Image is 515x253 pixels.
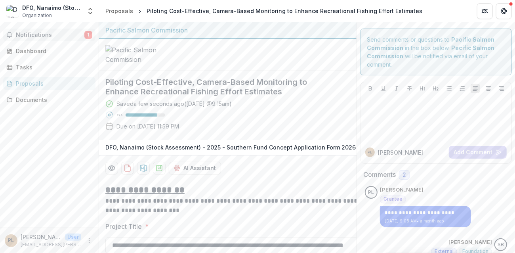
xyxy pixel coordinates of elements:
button: Strike [405,84,414,93]
p: [EMAIL_ADDRESS][PERSON_NAME][DOMAIN_NAME] [21,241,81,248]
a: Documents [3,93,95,106]
div: Pacific Salmon Commission [105,25,350,35]
button: download-proposal [137,162,150,174]
button: Italicize [392,84,401,93]
button: More [84,236,94,245]
p: [PERSON_NAME] [21,233,62,241]
button: Add Comment [449,146,507,159]
button: Get Help [496,3,512,19]
nav: breadcrumb [102,5,425,17]
div: Phil Lemp [368,150,372,154]
button: Open entity switcher [85,3,96,19]
img: Pacific Salmon Commission [105,45,185,64]
button: Align Center [484,84,493,93]
h2: Piloting Cost-Effective, Camera-Based Monitoring to Enhance Recreational Fishing Effort Estimates [105,77,338,96]
div: Phil Lemp [8,238,14,243]
p: [PERSON_NAME] [448,238,492,246]
span: Grantee [383,196,402,202]
p: Project Title [105,222,142,231]
button: Heading 2 [431,84,441,93]
button: Align Left [471,84,480,93]
button: AI Assistant [169,162,221,174]
img: DFO, Nanaimo (Stock Assessment) [6,5,19,17]
button: Bold [366,84,375,93]
p: [PERSON_NAME] [378,148,423,157]
p: [DATE] 9:08 AM • a month ago [385,218,466,224]
div: Piloting Cost-Effective, Camera-Based Monitoring to Enhance Recreational Fishing Effort Estimates [147,7,422,15]
button: Ordered List [458,84,467,93]
span: 1 [84,31,92,39]
span: 2 [402,172,406,178]
p: DFO, Nanaimo (Stock Assessment) - 2025 - Southern Fund Concept Application Form 2026 [105,143,356,151]
div: Sascha Bendt [498,242,504,247]
button: Bullet List [444,84,454,93]
div: Tasks [16,63,89,71]
h2: Comments [363,171,396,178]
div: Proposals [16,79,89,88]
button: download-proposal [121,162,134,174]
div: Dashboard [16,47,89,55]
p: Due on [DATE] 11:59 PM [116,122,179,130]
div: DFO, Nanaimo (Stock Assessment) [22,4,82,12]
a: Proposals [102,5,136,17]
div: Send comments or questions to in the box below. will be notified via email of your comment. [360,29,512,75]
button: Notifications1 [3,29,95,41]
div: Saved a few seconds ago ( [DATE] @ 9:15am ) [116,100,232,108]
button: Heading 1 [418,84,427,93]
a: Tasks [3,61,95,74]
a: Dashboard [3,44,95,57]
button: Align Right [497,84,506,93]
div: Documents [16,96,89,104]
p: 79 % [116,112,122,118]
div: Phil Lemp [368,190,374,195]
div: Proposals [105,7,133,15]
button: Underline [379,84,388,93]
p: [PERSON_NAME] [380,186,423,194]
button: Partners [477,3,493,19]
p: User [65,234,81,241]
span: Notifications [16,32,84,38]
button: Preview d90d8e77-c6ec-47fc-8823-9996bd51db39-3.pdf [105,162,118,174]
button: download-proposal [153,162,166,174]
a: Proposals [3,77,95,90]
span: Organization [22,12,52,19]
